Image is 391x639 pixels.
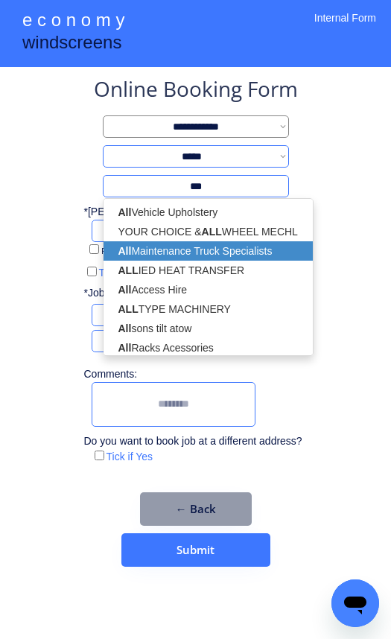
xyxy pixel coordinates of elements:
strong: All [118,245,132,257]
div: Comments: [84,367,142,382]
p: Racks Acessories [104,338,313,357]
strong: ALL [202,226,222,238]
strong: All [118,206,132,218]
div: Internal Form [314,11,376,45]
strong: All [118,342,132,354]
div: Do you want to book job at a different address? [84,434,314,449]
strong: ALL [118,264,139,276]
p: Maintenance Truck Specialists [104,241,313,261]
div: *Job Time: [84,286,142,301]
p: TYPE MACHINERY [104,299,313,319]
strong: All [118,322,132,334]
label: Please check if car is unregistered [101,247,214,255]
strong: All [118,284,132,296]
p: sons tilt atow [104,319,313,338]
iframe: Button to launch messaging window [331,579,379,627]
button: Submit [121,533,270,567]
p: Vehicle Upholstery [104,203,313,222]
label: Tick if Quote Only [99,267,182,279]
label: Tick if Yes [107,451,153,462]
button: ← Back [140,492,252,526]
strong: ALL [118,303,139,315]
div: *[PERSON_NAME] No.: [84,205,196,220]
p: IED HEAT TRANSFER [104,261,313,280]
div: windscreens [22,30,121,59]
div: e c o n o m y [22,7,124,36]
p: YOUR CHOICE & WHEEL MECHL [104,222,313,241]
p: Access Hire [104,280,313,299]
div: Online Booking Form [94,74,298,108]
